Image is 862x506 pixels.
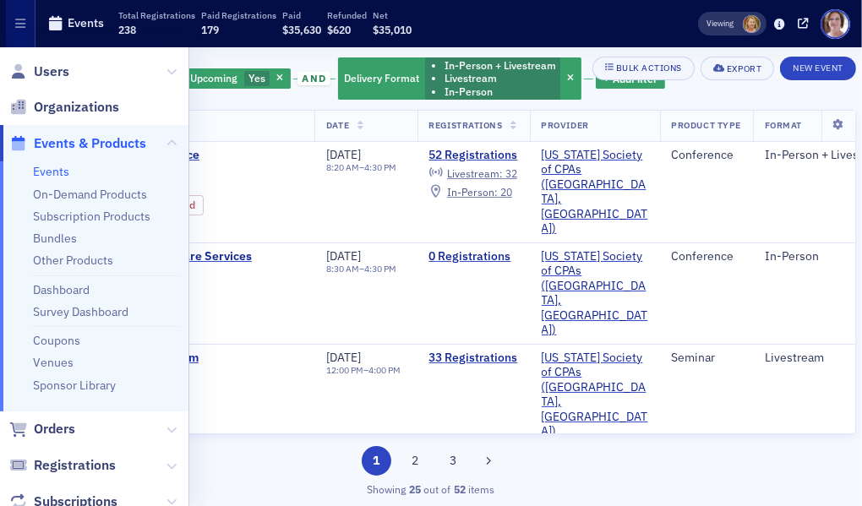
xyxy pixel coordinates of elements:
button: Export [701,57,774,80]
span: $620 [327,23,351,36]
span: [DATE] [326,350,361,365]
a: Venues [33,355,74,370]
div: Export [727,64,761,73]
span: 20 [500,185,512,199]
button: 1 [362,446,391,476]
p: Refunded [327,9,367,21]
button: and [293,72,336,85]
a: Coupons [33,333,80,348]
time: 8:20 AM [326,161,359,173]
span: Viewing [707,18,734,30]
a: Dashboard [33,282,90,297]
a: Registrations [9,456,116,475]
div: – [326,264,396,275]
a: 52 Registrations [429,148,518,163]
span: In-Person : [447,185,498,199]
span: Users [34,63,69,81]
strong: 52 [451,482,469,497]
span: $35,630 [282,23,321,36]
a: [US_STATE] Society of CPAs ([GEOGRAPHIC_DATA], [GEOGRAPHIC_DATA]) [542,148,648,237]
a: [US_STATE] Society of CPAs ([GEOGRAPHIC_DATA], [GEOGRAPHIC_DATA]) [542,249,648,338]
button: 2 [400,446,429,476]
span: Product Type [672,119,741,131]
time: 4:30 PM [364,263,396,275]
span: Format [765,119,802,131]
time: 12:00 PM [326,364,363,376]
h1: Events [68,15,104,31]
span: Livestream : [447,166,503,180]
a: Subscription Products [33,209,150,224]
div: Yes [173,68,291,90]
span: Provider [542,119,589,131]
div: – [326,365,401,376]
p: Total Registrations [118,9,195,21]
a: [US_STATE] Society of CPAs ([GEOGRAPHIC_DATA], [GEOGRAPHIC_DATA]) [542,351,648,439]
a: Survey Dashboard [33,304,128,319]
span: Registrations [429,119,503,131]
li: In-Person + Livestream [445,59,556,72]
span: Is Upcoming [179,71,238,84]
span: Profile [821,9,850,39]
time: 8:30 AM [326,263,359,275]
a: Events & Products [9,134,146,153]
span: [DATE] [326,147,361,162]
span: 179 [201,23,219,36]
a: Sponsor Library [33,378,116,393]
span: Events & Products [34,134,146,153]
span: Mississippi Society of CPAs (Ridgeland, MS) [542,249,648,338]
span: Date [326,119,349,131]
div: Conference [672,148,741,163]
a: Livestream: 32 [429,166,517,180]
time: 4:00 PM [368,364,401,376]
span: Mississippi Society of CPAs (Ridgeland, MS) [542,148,648,237]
span: 238 [118,23,136,36]
a: In-Person: 20 [429,185,512,199]
span: Delivery Format [344,71,419,84]
span: and [297,72,330,85]
p: Net [373,9,412,21]
a: Users [9,63,69,81]
button: New Event [780,57,856,80]
button: 3 [439,446,468,476]
a: Organizations [9,98,119,117]
a: Other Products [33,253,113,268]
p: Paid [282,9,321,21]
li: In-Person [445,85,556,98]
div: Conference [672,249,741,264]
div: Showing out of items [6,482,856,497]
a: On-Demand Products [33,187,147,202]
span: Yes [248,71,265,84]
a: Bundles [33,231,77,246]
span: 32 [505,166,517,180]
span: Mississippi Society of CPAs (Ridgeland, MS) [542,351,648,439]
span: [DATE] [326,248,361,264]
button: Bulk Actions [592,57,695,80]
a: Events [33,164,69,179]
span: Organizations [34,98,119,117]
li: Livestream [445,72,556,84]
a: 0 Registrations [429,249,518,264]
div: – [326,162,396,173]
strong: 25 [406,482,424,497]
span: $35,010 [373,23,412,36]
span: Orders [34,420,75,438]
p: Paid Registrations [201,9,276,21]
a: New Event [780,59,856,74]
div: Seminar [672,351,741,366]
a: 33 Registrations [429,351,518,366]
div: Bulk Actions [616,63,682,73]
time: 4:30 PM [364,161,396,173]
span: Ellen Vaughn [743,15,761,33]
a: Orders [9,420,75,438]
span: Registrations [34,456,116,475]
